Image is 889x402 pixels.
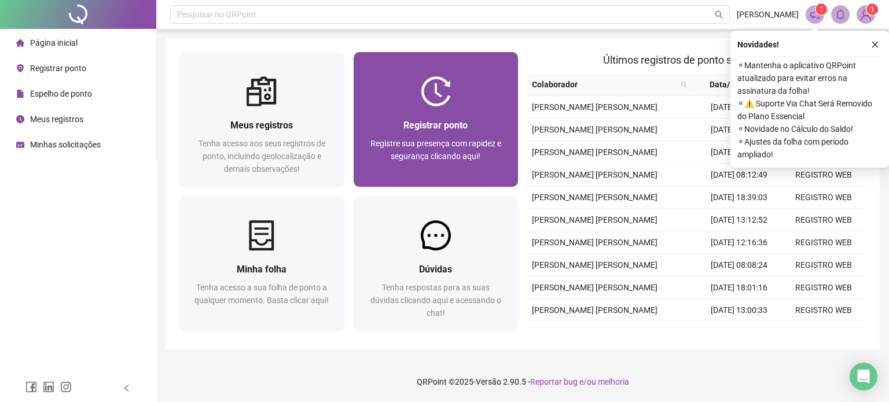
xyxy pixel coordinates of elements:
span: [PERSON_NAME] [PERSON_NAME] [532,170,657,179]
span: [PERSON_NAME] [PERSON_NAME] [532,215,657,224]
span: Minhas solicitações [30,140,101,149]
span: Colaborador [532,78,676,91]
span: search [681,81,688,88]
span: [PERSON_NAME] [PERSON_NAME] [532,305,657,315]
span: Tenha respostas para as suas dúvidas clicando aqui e acessando o chat! [370,283,501,318]
td: [DATE] 12:02:07 [697,322,781,344]
span: ⚬ Ajustes da folha com período ampliado! [737,135,882,161]
td: REGISTRO WEB [781,209,866,231]
span: Data/Hora [697,78,761,91]
span: search [715,10,723,19]
span: Últimos registros de ponto sincronizados [603,54,790,66]
span: Minha folha [237,264,286,275]
span: left [123,384,131,392]
span: ⚬ Novidade no Cálculo do Saldo! [737,123,882,135]
td: [DATE] 08:08:24 [697,254,781,276]
span: linkedin [43,381,54,393]
td: REGISTRO WEB [781,299,866,322]
span: Página inicial [30,38,78,47]
span: Meus registros [230,120,293,131]
td: [DATE] 13:00:33 [697,299,781,322]
span: [PERSON_NAME] [PERSON_NAME] [532,260,657,270]
span: [PERSON_NAME] [PERSON_NAME] [532,283,657,292]
span: Espelho de ponto [30,89,92,98]
span: Registrar ponto [30,64,86,73]
span: [PERSON_NAME] [PERSON_NAME] [532,238,657,247]
td: [DATE] 18:39:03 [697,186,781,209]
span: Tenha acesso aos seus registros de ponto, incluindo geolocalização e demais observações! [199,139,325,174]
span: Registre sua presença com rapidez e segurança clicando aqui! [370,139,501,161]
footer: QRPoint © 2025 - 2.90.5 - [156,362,889,402]
span: ⚬ ⚠️ Suporte Via Chat Será Removido do Plano Essencial [737,97,882,123]
a: Minha folhaTenha acesso a sua folha de ponto a qualquer momento. Basta clicar aqui! [179,196,344,331]
span: search [678,76,690,93]
span: Versão [476,377,501,386]
td: REGISTRO WEB [781,164,866,186]
sup: Atualize o seu contato no menu Meus Dados [866,3,878,15]
span: Novidades ! [737,38,779,51]
td: [DATE] 08:12:49 [697,164,781,186]
span: [PERSON_NAME] [PERSON_NAME] [532,147,657,157]
span: Tenha acesso a sua folha de ponto a qualquer momento. Basta clicar aqui! [194,283,329,305]
td: [DATE] 14:02:25 [697,119,781,141]
span: [PERSON_NAME] [PERSON_NAME] [532,102,657,112]
span: Reportar bug e/ou melhoria [530,377,629,386]
span: Dúvidas [419,264,452,275]
td: REGISTRO WEB [781,254,866,276]
span: Registrar ponto [403,120,468,131]
td: REGISTRO WEB [781,276,866,299]
span: schedule [16,141,24,149]
span: [PERSON_NAME] [PERSON_NAME] [532,193,657,202]
td: REGISTRO WEB [781,231,866,254]
span: environment [16,64,24,72]
span: ⚬ Mantenha o aplicativo QRPoint atualizado para evitar erros na assinatura da folha! [737,59,882,97]
span: file [16,90,24,98]
span: facebook [25,381,37,393]
span: notification [810,9,820,20]
td: [DATE] 13:06:18 [697,141,781,164]
div: Open Intercom Messenger [850,363,877,390]
th: Data/Hora [692,73,774,96]
a: DúvidasTenha respostas para as suas dúvidas clicando aqui e acessando o chat! [354,196,519,331]
img: 93267 [857,6,875,23]
td: [DATE] 13:12:52 [697,209,781,231]
a: Meus registrosTenha acesso aos seus registros de ponto, incluindo geolocalização e demais observa... [179,52,344,187]
span: Meus registros [30,115,83,124]
td: [DATE] 18:01:32 [697,96,781,119]
span: close [871,40,879,49]
span: instagram [60,381,72,393]
span: clock-circle [16,115,24,123]
a: Registrar pontoRegistre sua presença com rapidez e segurança clicando aqui! [354,52,519,187]
td: [DATE] 12:16:36 [697,231,781,254]
td: [DATE] 18:01:16 [697,276,781,299]
sup: 1 [815,3,827,15]
span: home [16,39,24,47]
td: REGISTRO WEB [781,186,866,209]
span: 1 [870,5,875,13]
span: 1 [820,5,824,13]
span: bell [835,9,846,20]
td: REGISTRO WEB [781,322,866,344]
span: [PERSON_NAME] [PERSON_NAME] [532,125,657,134]
span: [PERSON_NAME] [737,8,799,21]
